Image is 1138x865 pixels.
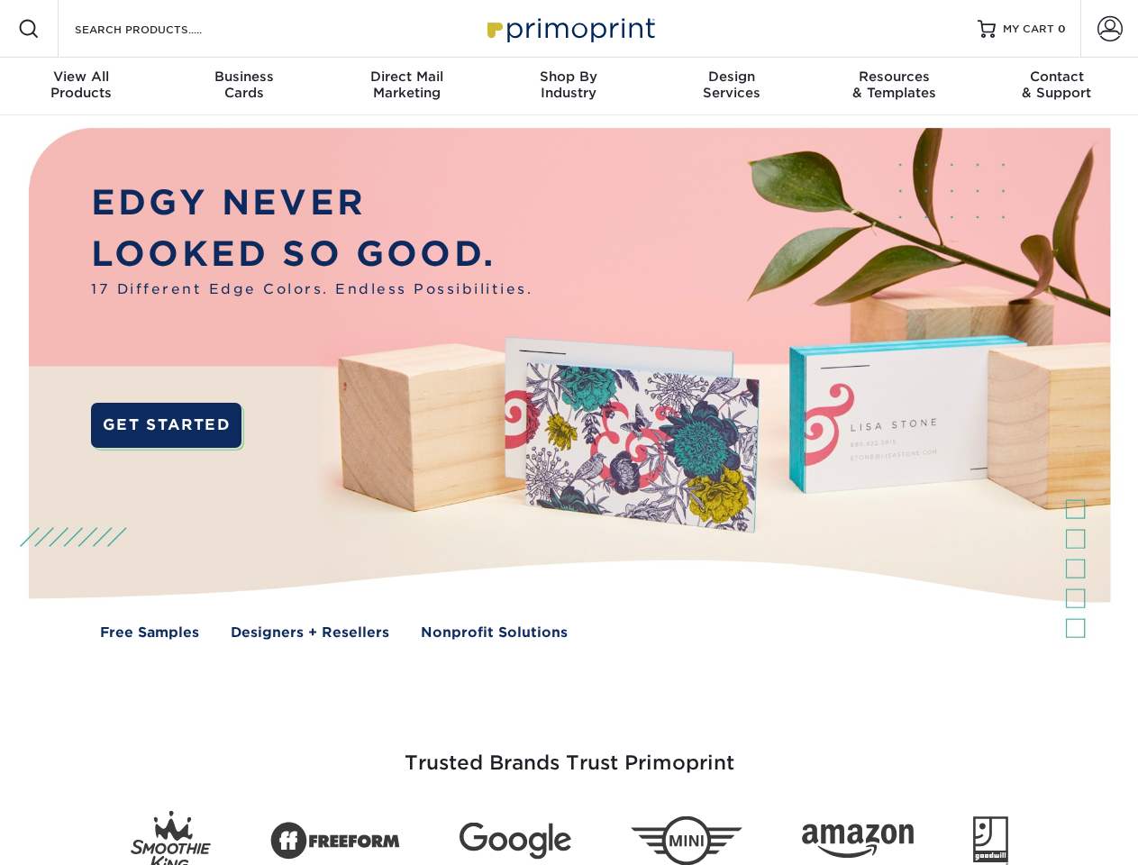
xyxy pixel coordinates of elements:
span: 17 Different Edge Colors. Endless Possibilities. [91,279,533,300]
div: Cards [162,68,324,101]
a: Free Samples [100,623,199,643]
a: Designers + Resellers [231,623,389,643]
h3: Trusted Brands Trust Primoprint [42,708,1097,797]
p: EDGY NEVER [91,178,533,229]
span: 0 [1058,23,1066,35]
span: Design [651,68,813,85]
a: BusinessCards [162,58,324,115]
div: Industry [487,68,650,101]
img: Primoprint [479,9,660,48]
div: & Templates [813,68,975,101]
span: Shop By [487,68,650,85]
div: Marketing [325,68,487,101]
span: Business [162,68,324,85]
div: Services [651,68,813,101]
img: Google [460,823,571,860]
span: Direct Mail [325,68,487,85]
img: Amazon [802,824,914,859]
p: LOOKED SO GOOD. [91,229,533,280]
div: & Support [976,68,1138,101]
span: MY CART [1003,22,1054,37]
a: Shop ByIndustry [487,58,650,115]
img: Goodwill [973,816,1008,865]
a: GET STARTED [91,403,241,448]
a: Nonprofit Solutions [421,623,568,643]
input: SEARCH PRODUCTS..... [73,18,249,40]
a: Direct MailMarketing [325,58,487,115]
a: DesignServices [651,58,813,115]
a: Contact& Support [976,58,1138,115]
span: Resources [813,68,975,85]
a: Resources& Templates [813,58,975,115]
span: Contact [976,68,1138,85]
